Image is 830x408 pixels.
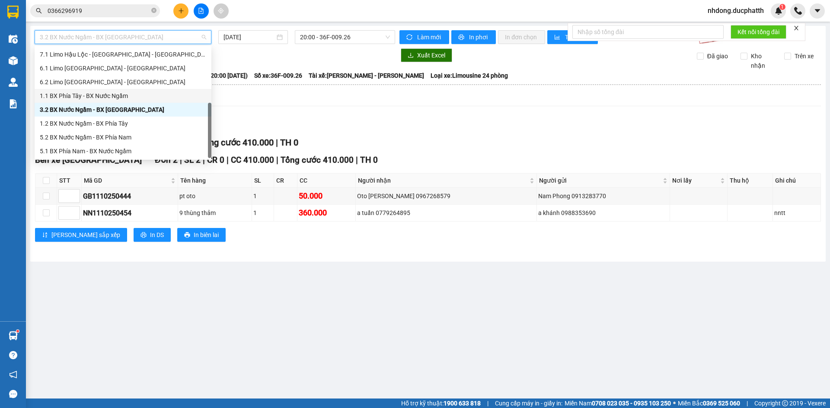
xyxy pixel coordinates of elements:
td: GB1110250444 [82,188,178,205]
th: STT [57,174,82,188]
div: 1.2 BX Nước Ngầm - BX Phía Tây [40,119,206,128]
button: aim [214,3,229,19]
span: message [9,390,17,398]
span: In biên lai [194,230,219,240]
button: file-add [194,3,209,19]
span: | [276,137,278,148]
span: printer [458,34,466,41]
span: printer [140,232,147,239]
div: 1 [253,208,272,218]
img: phone-icon [794,7,802,15]
span: [PERSON_NAME] sắp xếp [51,230,120,240]
div: 6.2 Limo Hà Nội - TP Thanh Hóa [35,75,211,89]
th: Tên hàng [178,174,252,188]
span: close-circle [151,8,156,13]
div: 5.2 BX Nước Ngầm - BX Phía Nam [40,133,206,142]
button: printerIn DS [134,228,171,242]
span: In DS [150,230,164,240]
span: | [203,155,205,165]
input: Nhập số tổng đài [572,25,724,39]
span: Đã giao [704,51,731,61]
div: 1.1 BX Phía Tây - BX Nước Ngầm [35,89,211,103]
span: Số xe: 36F-009.26 [254,71,302,80]
span: Miền Nam [565,399,671,408]
span: Miền Bắc [678,399,740,408]
button: sort-ascending[PERSON_NAME] sắp xếp [35,228,127,242]
div: a tuấn 0779264895 [357,208,535,218]
span: search [36,8,42,14]
input: 11/10/2025 [223,32,275,42]
th: SL [252,174,274,188]
div: pt oto [179,191,250,201]
span: caret-down [814,7,821,15]
div: 5.2 BX Nước Ngầm - BX Phía Nam [35,130,211,144]
span: 20:00 - 36F-009.26 [300,31,390,44]
span: | [227,155,229,165]
span: | [356,155,358,165]
span: Chuyến: (20:00 [DATE]) [185,71,248,80]
strong: 1900 633 818 [444,400,481,407]
div: 360.000 [299,207,354,219]
span: Người nhận [358,176,528,185]
div: 3.2 BX Nước Ngầm - BX Hoằng Hóa [35,103,211,117]
span: CR 0 [207,155,224,165]
span: Mã GD [84,176,169,185]
span: file-add [198,8,204,14]
div: 5.1 BX Phía Nam - BX Nước Ngầm [35,144,211,158]
span: close [793,25,799,31]
td: NN1110250454 [82,205,178,221]
sup: 1 [16,330,19,332]
span: In phơi [469,32,489,42]
span: Hỗ trợ kỹ thuật: [401,399,481,408]
button: Kết nối tổng đài [731,25,786,39]
span: | [747,399,748,408]
span: Làm mới [417,32,442,42]
div: Oto [PERSON_NAME] 0967268579 [357,191,535,201]
span: notification [9,370,17,379]
button: syncLàm mới [399,30,449,44]
span: plus [178,8,184,14]
span: | [180,155,182,165]
span: sort-ascending [42,232,48,239]
span: CC 410.000 [231,155,274,165]
img: warehouse-icon [9,35,18,44]
span: | [276,155,278,165]
span: Cung cấp máy in - giấy in: [495,399,562,408]
th: Ghi chú [773,174,821,188]
button: printerIn biên lai [177,228,226,242]
img: warehouse-icon [9,56,18,65]
span: | [487,399,488,408]
span: Xuất Excel [417,51,445,60]
span: TH 0 [280,137,298,148]
div: 9 thùng thảm [179,208,250,218]
div: nntt [774,208,819,218]
span: Đơn 2 [155,155,178,165]
span: copyright [782,400,788,406]
span: close-circle [151,7,156,15]
div: 6.1 Limo [GEOGRAPHIC_DATA] - [GEOGRAPHIC_DATA] [40,63,206,73]
div: a khánh 0988353690 [538,208,668,218]
strong: 0369 525 060 [703,400,740,407]
button: printerIn phơi [451,30,496,44]
th: Thu hộ [728,174,773,188]
span: printer [184,232,190,239]
strong: 0708 023 035 - 0935 103 250 [592,400,671,407]
span: 1 [781,4,784,10]
div: 6.1 Limo TP Thanh Hóa - Hà Nội [35,61,211,75]
span: Tài xế: [PERSON_NAME] - [PERSON_NAME] [309,71,424,80]
span: Loại xe: Limousine 24 phòng [431,71,508,80]
div: 50.000 [299,190,354,202]
img: warehouse-icon [9,78,18,87]
span: 3.2 BX Nước Ngầm - BX Hoằng Hóa [40,31,206,44]
span: nhdong.ducphatth [701,5,771,16]
span: bar-chart [554,34,562,41]
div: 7.1 Limo Hậu Lộc - [GEOGRAPHIC_DATA] - [GEOGRAPHIC_DATA] [40,50,206,59]
div: GB1110250444 [83,191,176,202]
th: CR [274,174,297,188]
span: Kết nối tổng đài [737,27,779,37]
span: ⚪️ [673,402,676,405]
img: logo-vxr [7,6,19,19]
button: In đơn chọn [498,30,545,44]
input: Tìm tên, số ĐT hoặc mã đơn [48,6,150,16]
span: Tổng cước 410.000 [200,137,274,148]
